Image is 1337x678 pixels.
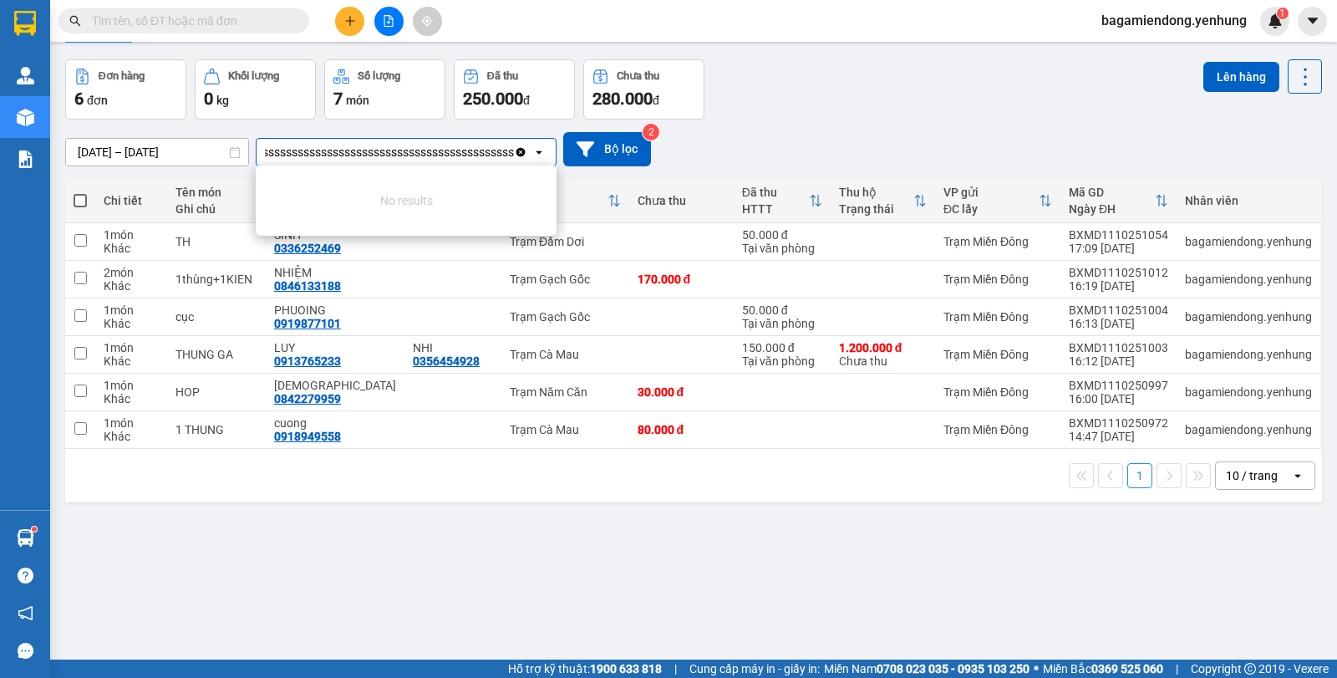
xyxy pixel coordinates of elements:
span: Hỗ trợ kỹ thuật: [508,660,662,678]
div: ĐC lấy [943,202,1039,216]
img: warehouse-icon [17,529,34,547]
th: Toggle SortBy [501,179,629,223]
div: 170.000 đ [638,273,725,286]
div: 16:19 [DATE] [1069,279,1168,293]
div: 1 món [104,341,159,354]
button: Đơn hàng6đơn [65,59,186,120]
div: Trạm Gạch Gốc [510,273,621,286]
div: 150.000 đ [742,341,822,354]
div: PHUOING [274,303,396,317]
div: Trạm Gạch Gốc [510,310,621,324]
span: caret-down [1305,13,1320,28]
div: 16:12 [DATE] [1069,354,1168,368]
th: Toggle SortBy [734,179,831,223]
div: 16:13 [DATE] [1069,317,1168,330]
span: notification [18,605,33,621]
img: icon-new-feature [1268,13,1283,28]
div: THAI [274,379,396,392]
span: đ [653,94,659,107]
img: warehouse-icon [17,67,34,84]
div: Trạm Cà Mau [510,423,621,436]
div: NHIỆM [274,266,396,279]
img: logo-vxr [14,11,36,36]
div: bagamiendong.yenhung [1185,273,1312,286]
svg: Clear all [514,145,527,159]
div: BXMD1110250997 [1069,379,1168,392]
div: ĐC giao [510,202,607,216]
div: 17:09 [DATE] [1069,242,1168,255]
div: 1 món [104,303,159,317]
button: Lên hàng [1203,62,1279,92]
div: Trạm Đầm Dơi [119,14,236,54]
div: 1 món [104,228,159,242]
div: NHI [413,341,493,354]
span: Miền Nam [824,660,1029,678]
span: | [674,660,677,678]
span: món [346,94,369,107]
div: Ngày ĐH [1069,202,1155,216]
div: bagamiendong.yenhung [1185,348,1312,361]
div: Chưa thu [839,341,927,368]
div: BXMD1110251004 [1069,303,1168,317]
li: No results [256,172,557,229]
div: Trạm Miền Đông [943,310,1052,324]
div: Khác [104,317,159,330]
button: aim [413,7,442,36]
div: Tại văn phòng [742,354,822,368]
span: bagamiendong.yenhung [1088,10,1260,31]
strong: 1900 633 818 [590,662,662,675]
div: 1 THUNG [175,423,257,436]
div: VP gửi [943,186,1039,199]
div: 0336252469 [274,242,341,255]
input: Select a date range. [66,139,248,166]
div: 50.000 đ [742,303,822,317]
div: 50.000 [13,108,110,128]
div: BXMD1110251012 [1069,266,1168,279]
th: Toggle SortBy [1060,179,1177,223]
span: kg [216,94,229,107]
span: 280.000 [592,89,653,109]
span: đ [523,94,530,107]
div: BXMD1110251054 [1069,228,1168,242]
span: copyright [1244,663,1256,675]
div: Chi tiết [104,194,159,207]
div: Trạm Cà Mau [510,348,621,361]
div: 0846133188 [274,279,341,293]
div: BXMD1110251003 [1069,341,1168,354]
div: Chưa thu [617,70,659,82]
div: Chưa thu [638,194,725,207]
span: Nhận: [119,16,160,33]
div: THUNG GA [175,348,257,361]
div: HOP [175,385,257,399]
div: 10 / trang [1226,467,1278,484]
div: Khác [104,242,159,255]
div: Trạm Miền Đông [943,423,1052,436]
span: search [69,15,81,27]
div: 1.200.000 đ [839,341,927,354]
button: plus [335,7,364,36]
span: question-circle [18,568,33,584]
span: file-add [383,15,394,27]
input: Tìm tên, số ĐT hoặc mã đơn [92,12,289,30]
div: TH [175,235,257,248]
div: Trạm Đầm Dơi [510,235,621,248]
div: 16:00 [DATE] [1069,392,1168,405]
div: BXMD1110250972 [1069,416,1168,430]
div: Khác [104,392,159,405]
div: SINH [119,54,236,74]
span: plus [344,15,356,27]
span: | [1176,660,1178,678]
div: Tại văn phòng [742,317,822,330]
button: 1 [1127,463,1152,488]
th: Toggle SortBy [831,179,935,223]
div: 0842279959 [274,392,341,405]
strong: 0369 525 060 [1091,662,1163,675]
div: Trạm Miền Đông [943,273,1052,286]
div: Đã thu [487,70,518,82]
div: Trạng thái [839,202,913,216]
div: 0918949558 [274,430,341,443]
div: Thu hộ [839,186,913,199]
span: message [18,643,33,659]
span: 0 [204,89,213,109]
div: Nhân viên [1185,194,1312,207]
